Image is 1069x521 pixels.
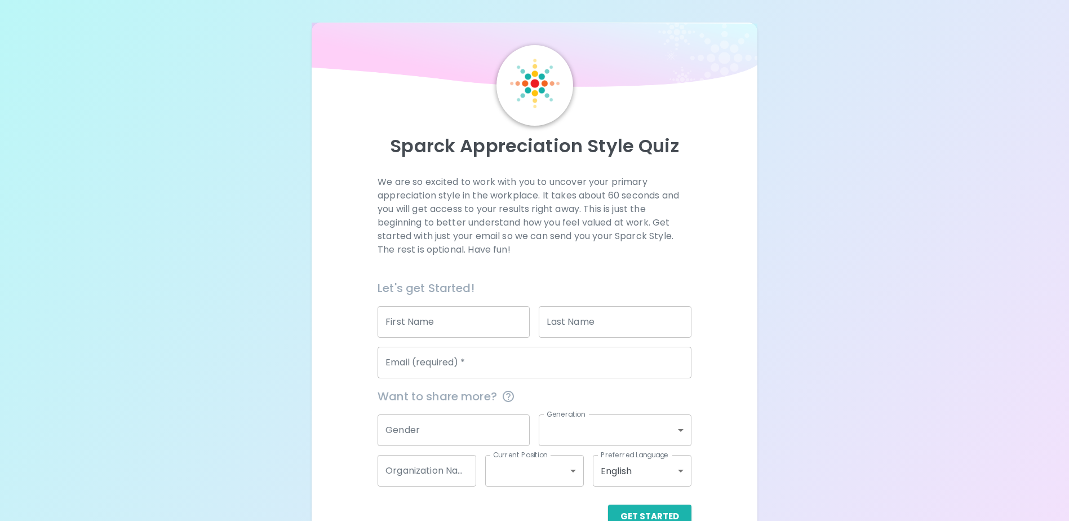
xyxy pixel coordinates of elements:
[493,450,548,460] label: Current Position
[593,455,691,487] div: English
[601,450,668,460] label: Preferred Language
[547,409,585,419] label: Generation
[378,387,691,405] span: Want to share more?
[325,135,743,157] p: Sparck Appreciation Style Quiz
[378,175,691,257] p: We are so excited to work with you to uncover your primary appreciation style in the workplace. I...
[510,59,560,108] img: Sparck Logo
[312,23,757,92] img: wave
[502,390,515,403] svg: This information is completely confidential and only used for aggregated appreciation studies at ...
[378,279,691,297] h6: Let's get Started!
